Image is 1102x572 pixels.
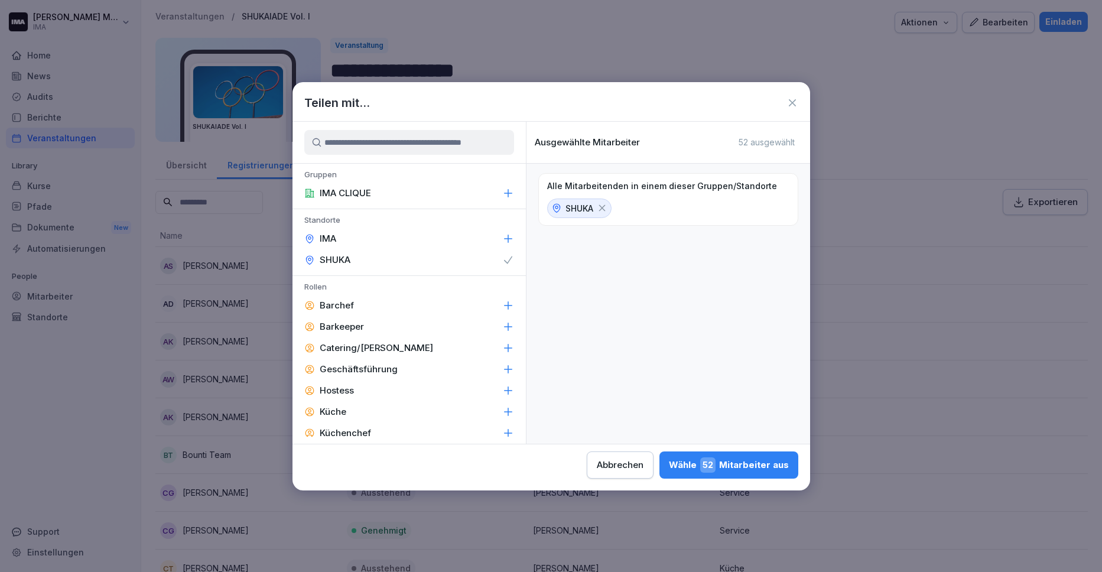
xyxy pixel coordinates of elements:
[320,406,346,418] p: Küche
[587,451,654,479] button: Abbrechen
[700,457,716,473] span: 52
[320,233,336,245] p: IMA
[597,459,643,472] div: Abbrechen
[292,282,526,295] p: Rollen
[739,137,795,148] p: 52 ausgewählt
[292,170,526,183] p: Gruppen
[292,215,526,228] p: Standorte
[535,137,640,148] p: Ausgewählte Mitarbeiter
[565,202,593,214] p: SHUKA
[320,427,371,439] p: Küchenchef
[304,94,370,112] h1: Teilen mit...
[320,300,354,311] p: Barchef
[320,321,364,333] p: Barkeeper
[320,385,354,396] p: Hostess
[320,187,371,199] p: IMA CLIQUE
[547,181,777,191] p: Alle Mitarbeitenden in einem dieser Gruppen/Standorte
[320,363,398,375] p: Geschäftsführung
[659,451,798,479] button: Wähle52Mitarbeiter aus
[669,457,789,473] div: Wähle Mitarbeiter aus
[320,254,350,266] p: SHUKA
[320,342,433,354] p: Catering/[PERSON_NAME]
